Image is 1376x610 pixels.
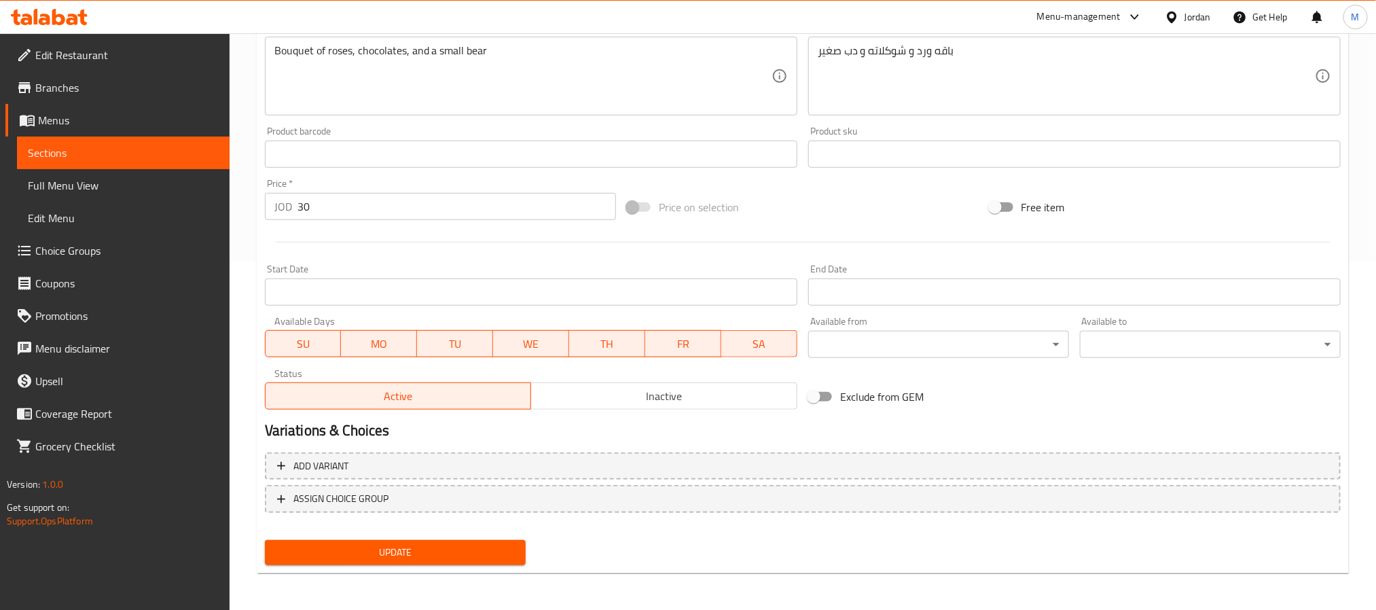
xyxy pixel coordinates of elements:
[5,300,230,332] a: Promotions
[659,199,739,215] span: Price on selection
[721,330,797,357] button: SA
[297,193,616,220] input: Please enter price
[651,334,716,354] span: FR
[645,330,721,357] button: FR
[575,334,640,354] span: TH
[271,334,336,354] span: SU
[5,39,230,71] a: Edit Restaurant
[808,141,1341,168] input: Please enter product sku
[17,137,230,169] a: Sections
[35,406,219,422] span: Coverage Report
[5,397,230,430] a: Coverage Report
[7,512,93,530] a: Support.OpsPlatform
[35,275,219,291] span: Coupons
[1080,331,1341,358] div: ​
[422,334,488,354] span: TU
[265,420,1341,441] h2: Variations & Choices
[530,382,797,410] button: Inactive
[7,499,69,516] span: Get support on:
[5,71,230,104] a: Branches
[1021,199,1065,215] span: Free item
[28,177,219,194] span: Full Menu View
[276,544,515,561] span: Update
[274,198,292,215] p: JOD
[265,540,526,565] button: Update
[499,334,564,354] span: WE
[17,202,230,234] a: Edit Menu
[537,387,792,406] span: Inactive
[271,387,526,406] span: Active
[35,47,219,63] span: Edit Restaurant
[341,330,417,357] button: MO
[265,382,532,410] button: Active
[808,331,1069,358] div: ​
[35,243,219,259] span: Choice Groups
[265,452,1341,480] button: Add variant
[28,145,219,161] span: Sections
[42,476,63,493] span: 1.0.0
[5,332,230,365] a: Menu disclaimer
[265,485,1341,513] button: ASSIGN CHOICE GROUP
[35,373,219,389] span: Upsell
[28,210,219,226] span: Edit Menu
[727,334,792,354] span: SA
[35,79,219,96] span: Branches
[5,430,230,463] a: Grocery Checklist
[265,141,797,168] input: Please enter product barcode
[818,44,1315,109] textarea: باقه ورد و شوكلاته و دب صغير
[1037,9,1121,25] div: Menu-management
[274,44,772,109] textarea: Bouquet of roses, chocolates, and a small bear
[5,365,230,397] a: Upsell
[293,458,348,475] span: Add variant
[35,308,219,324] span: Promotions
[569,330,645,357] button: TH
[38,112,219,128] span: Menus
[17,169,230,202] a: Full Menu View
[840,389,924,405] span: Exclude from GEM
[7,476,40,493] span: Version:
[346,334,412,354] span: MO
[5,234,230,267] a: Choice Groups
[5,267,230,300] a: Coupons
[265,330,342,357] button: SU
[5,104,230,137] a: Menus
[1352,10,1360,24] span: M
[293,490,388,507] span: ASSIGN CHOICE GROUP
[417,330,493,357] button: TU
[1184,10,1211,24] div: Jordan
[493,330,569,357] button: WE
[35,438,219,454] span: Grocery Checklist
[35,340,219,357] span: Menu disclaimer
